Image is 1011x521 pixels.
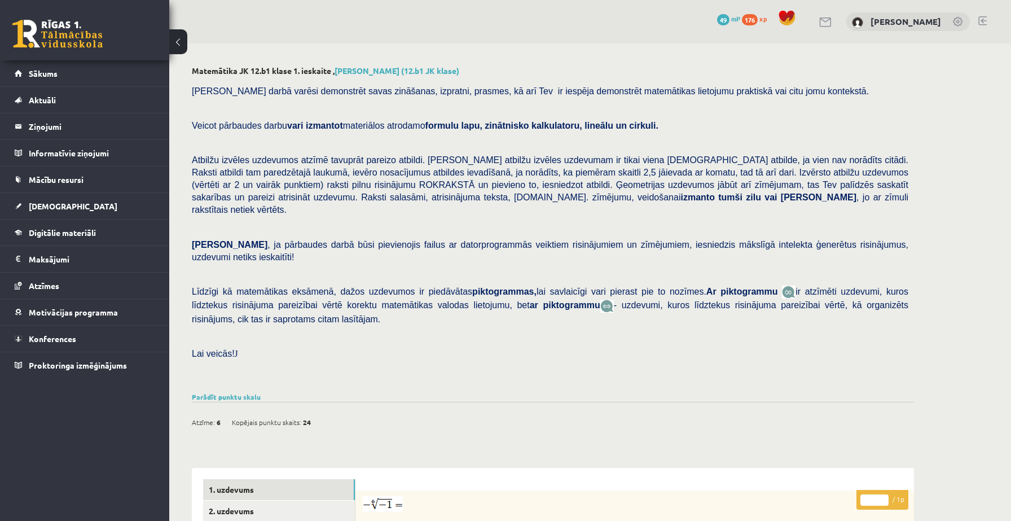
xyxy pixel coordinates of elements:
b: ar piktogrammu [530,300,600,310]
img: JfuEzvunn4EvwAAAAASUVORK5CYII= [782,286,795,299]
span: 24 [303,414,311,431]
a: 49 mP [717,14,740,23]
a: Mācību resursi [15,167,155,192]
b: tumši zilu vai [PERSON_NAME] [718,192,856,202]
a: 176 xp [742,14,772,23]
a: Sākums [15,60,155,86]
span: - uzdevumi, kuros līdztekus risinājuma pareizībai vērtē, kā organizēts risinājums, cik tas ir sap... [192,300,908,323]
span: [PERSON_NAME] [192,240,267,249]
a: Proktoringa izmēģinājums [15,352,155,378]
a: Rīgas 1. Tālmācības vidusskola [12,20,103,48]
b: Ar piktogrammu [706,287,778,296]
span: Atzīme: [192,414,215,431]
h2: Matemātika JK 12.b1 klase 1. ieskaite , [192,66,914,76]
span: Aktuāli [29,95,56,105]
b: piktogrammas, [472,287,537,296]
legend: Ziņojumi [29,113,155,139]
a: [DEMOGRAPHIC_DATA] [15,193,155,219]
img: Madars Fiļencovs [852,17,863,28]
span: xp [759,14,767,23]
span: [PERSON_NAME] darbā varēsi demonstrēt savas zināšanas, izpratni, prasmes, kā arī Tev ir iespēja d... [192,86,869,96]
span: J [235,349,238,358]
span: Digitālie materiāli [29,227,96,238]
a: Konferences [15,326,155,352]
span: Proktoringa izmēģinājums [29,360,127,370]
span: Lai veicās! [192,349,235,358]
b: izmanto [680,192,714,202]
span: mP [731,14,740,23]
img: wmiZW36ox47uiI4BpAAAAAElFTkSuQmCC [363,496,403,512]
span: Atbilžu izvēles uzdevumos atzīmē tavuprāt pareizo atbildi. [PERSON_NAME] atbilžu izvēles uzdevuma... [192,155,908,214]
span: 49 [717,14,729,25]
a: Digitālie materiāli [15,220,155,246]
legend: Informatīvie ziņojumi [29,140,155,166]
img: wKvN42sLe3LLwAAAABJRU5ErkJggg== [600,300,614,313]
a: Atzīmes [15,273,155,299]
span: Konferences [29,334,76,344]
span: Atzīmes [29,281,59,291]
span: [DEMOGRAPHIC_DATA] [29,201,117,211]
a: [PERSON_NAME] (12.b1 JK klase) [335,65,459,76]
a: Ziņojumi [15,113,155,139]
b: formulu lapu, zinātnisko kalkulatoru, lineālu un cirkuli. [425,121,658,130]
a: Maksājumi [15,246,155,272]
span: Sākums [29,68,58,78]
legend: Maksājumi [29,246,155,272]
a: [PERSON_NAME] [871,16,941,27]
span: Mācību resursi [29,174,83,185]
span: Līdzīgi kā matemātikas eksāmenā, dažos uzdevumos ir piedāvātas lai savlaicīgi vari pierast pie to... [192,287,782,296]
a: 1. uzdevums [203,479,355,500]
span: 176 [742,14,758,25]
a: Parādīt punktu skalu [192,392,261,401]
span: Kopējais punktu skaits: [232,414,301,431]
a: Motivācijas programma [15,299,155,325]
span: 6 [217,414,221,431]
a: Informatīvie ziņojumi [15,140,155,166]
span: , ja pārbaudes darbā būsi pievienojis failus ar datorprogrammās veiktiem risinājumiem un zīmējumi... [192,240,908,262]
b: vari izmantot [287,121,343,130]
span: Veicot pārbaudes darbu materiālos atrodamo [192,121,658,130]
span: Motivācijas programma [29,307,118,317]
p: / 1p [856,490,908,510]
a: Aktuāli [15,87,155,113]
